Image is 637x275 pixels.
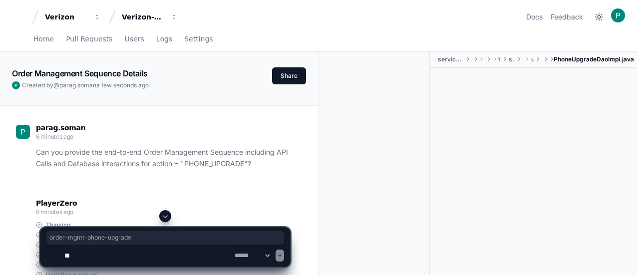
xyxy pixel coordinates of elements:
[611,8,625,22] img: ACg8ocLL3vXvdba5S5V7nChXuiKYjYAj5GQFF3QGVBb6etwgLiZA=s96-c
[125,28,144,51] a: Users
[605,242,632,269] iframe: Open customer support
[36,147,290,170] p: Can you provide the end-to-end Order Management Sequence including API Calls and Database interac...
[53,81,59,89] span: @
[12,81,20,89] img: ACg8ocLL3vXvdba5S5V7nChXuiKYjYAj5GQFF3QGVBb6etwgLiZA=s96-c
[526,12,543,22] a: Docs
[438,55,463,63] span: serviceplan-phone-upgrade-tbv
[33,28,54,51] a: Home
[96,81,149,89] span: a few seconds ago
[122,12,165,22] div: Verizon-Clarify-Order-Management
[551,12,583,22] button: Feedback
[66,28,112,51] a: Pull Requests
[184,36,213,42] span: Settings
[22,81,149,89] span: Created by
[118,8,182,26] button: Verizon-Clarify-Order-Management
[66,36,112,42] span: Pull Requests
[498,55,501,63] span: tracfone
[36,208,73,216] span: 6 minutes ago
[45,12,88,22] div: Verizon
[49,234,281,242] span: order-mgmt-phone-upgrade
[59,81,96,89] span: parag.soman
[554,55,634,63] span: PhoneUpgradeDaoImpl.java
[272,67,306,84] button: Share
[16,125,30,139] img: ACg8ocLL3vXvdba5S5V7nChXuiKYjYAj5GQFF3QGVBb6etwgLiZA=s96-c
[184,28,213,51] a: Settings
[125,36,144,42] span: Users
[36,133,73,140] span: 6 minutes ago
[156,36,172,42] span: Logs
[36,200,77,206] span: PlayerZero
[509,55,515,63] span: serviceplan
[531,55,534,63] span: upgrade
[33,36,54,42] span: Home
[41,8,105,26] button: Verizon
[156,28,172,51] a: Logs
[36,124,85,132] span: parag.soman
[12,68,148,78] app-text-character-animate: Order Management Sequence Details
